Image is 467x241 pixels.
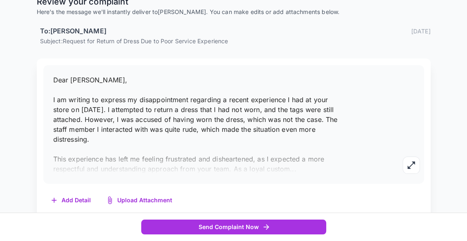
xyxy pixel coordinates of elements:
[37,8,431,16] p: Here's the message we'll instantly deliver to [PERSON_NAME] . You can make edits or add attachmen...
[53,76,338,173] span: Dear [PERSON_NAME], I am writing to express my disappointment regarding a recent experience I had...
[40,37,431,45] p: Subject: Request for Return of Dress Due to Poor Service Experience
[43,192,99,209] button: Add Detail
[99,192,180,209] button: Upload Attachment
[290,165,296,173] span: ...
[411,27,431,35] p: [DATE]
[141,220,326,235] button: Send Complaint Now
[40,26,107,37] h6: To: [PERSON_NAME]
